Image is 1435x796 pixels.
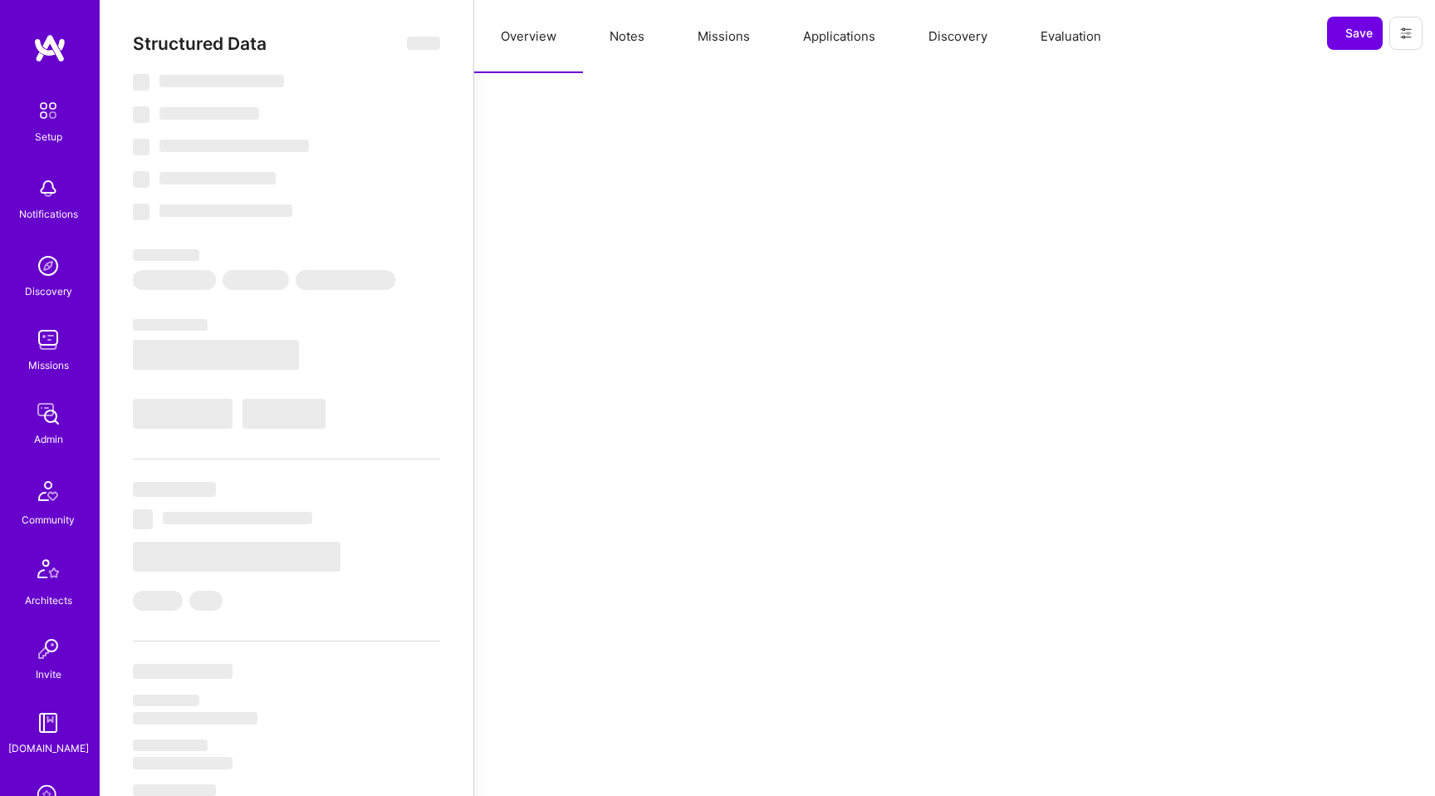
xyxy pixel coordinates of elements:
span: ‌ [133,319,208,331]
span: ‌ [159,140,309,152]
img: admin teamwork [32,397,65,430]
div: Notifications [19,205,78,223]
div: [DOMAIN_NAME] [8,739,89,757]
img: Invite [32,632,65,666]
button: Save [1327,17,1383,50]
img: setup [31,93,66,128]
span: ‌ [159,75,284,87]
span: ‌ [133,270,216,290]
div: Missions [28,356,69,374]
span: ‌ [223,270,289,290]
span: ‌ [189,591,223,611]
span: ‌ [133,249,199,261]
div: Setup [35,128,62,145]
div: Community [22,511,75,528]
span: ‌ [133,139,149,155]
div: Invite [36,666,61,683]
span: ‌ [133,542,340,572]
span: ‌ [133,739,208,751]
span: ‌ [133,340,299,370]
span: ‌ [242,399,326,429]
span: ‌ [407,37,440,50]
span: ‌ [133,482,216,497]
span: ‌ [133,399,233,429]
span: ‌ [133,712,257,725]
span: ‌ [133,74,149,91]
span: ‌ [133,695,199,706]
div: Admin [34,430,63,448]
span: ‌ [133,509,153,529]
div: Architects [25,592,72,609]
span: ‌ [133,784,216,796]
span: ‌ [133,204,149,220]
img: teamwork [32,323,65,356]
span: ‌ [159,107,259,120]
span: ‌ [133,171,149,188]
span: ‌ [159,172,276,184]
span: ‌ [163,512,312,524]
span: ‌ [296,270,395,290]
span: Save [1337,25,1373,42]
img: discovery [32,249,65,283]
span: ‌ [133,106,149,123]
img: bell [32,172,65,205]
div: Discovery [25,283,72,300]
img: Architects [28,552,68,592]
span: ‌ [133,591,183,611]
span: Structured Data [133,33,267,54]
img: logo [33,33,66,63]
span: ‌ [159,204,292,217]
span: ‌ [133,664,233,679]
img: guide book [32,706,65,739]
img: Community [28,471,68,511]
span: ‌ [133,757,233,769]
